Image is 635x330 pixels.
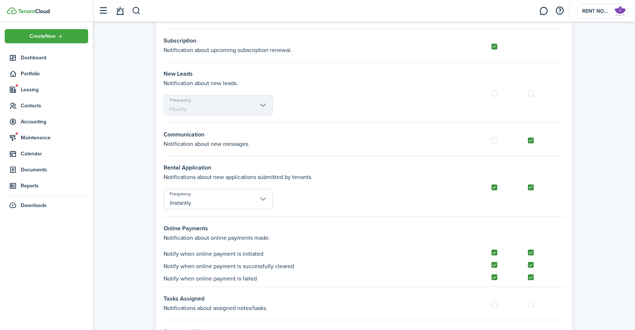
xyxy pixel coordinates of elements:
[164,69,373,78] h3: New Leads
[164,173,402,182] p: Notifications about new applications submitted by tenants.
[5,179,88,193] a: Reports
[614,5,626,17] img: RENT NOW TODAY LLC
[21,102,88,110] span: Contacts
[164,130,371,139] h3: Communication
[164,36,392,45] h3: Subscription
[164,140,371,148] p: Notification about new messages.
[164,250,263,258] p: Notify when online payment is initiated
[164,274,257,283] p: Notify when online payment is failed
[537,2,550,20] a: Messaging
[21,118,88,126] span: Accounting
[582,9,611,14] span: RENT NOW TODAY LLC
[18,9,50,13] img: TenantCloud
[21,150,88,158] span: Calendar
[132,5,141,17] button: Search
[21,70,88,77] span: Portfolio
[164,234,564,242] p: Notification about online payments made.
[164,189,273,209] input: Select frequency
[164,79,373,88] p: Notification about new leads.
[96,4,110,18] button: Open sidebar
[164,46,392,55] p: Notification about upcoming subscription renewal.
[164,262,294,271] p: Notify when online payment is successfully cleared
[164,304,380,313] p: Notifications about assigned notes/tasks.
[113,2,127,20] a: Notifications
[7,7,17,14] img: TenantCloud
[30,34,56,39] span: Create New
[21,166,88,174] span: Documents
[21,54,88,61] span: Dashboard
[21,134,88,142] span: Maintenance
[21,182,88,190] span: Reports
[5,51,88,65] a: Dashboard
[164,224,564,233] h3: Online Payments
[5,29,88,43] button: Open menu
[164,163,402,172] h3: Rental Application
[21,202,47,209] span: Downloads
[553,5,566,17] button: Open resource center
[21,86,88,94] span: Leasing
[164,294,380,303] h3: Tasks Assigned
